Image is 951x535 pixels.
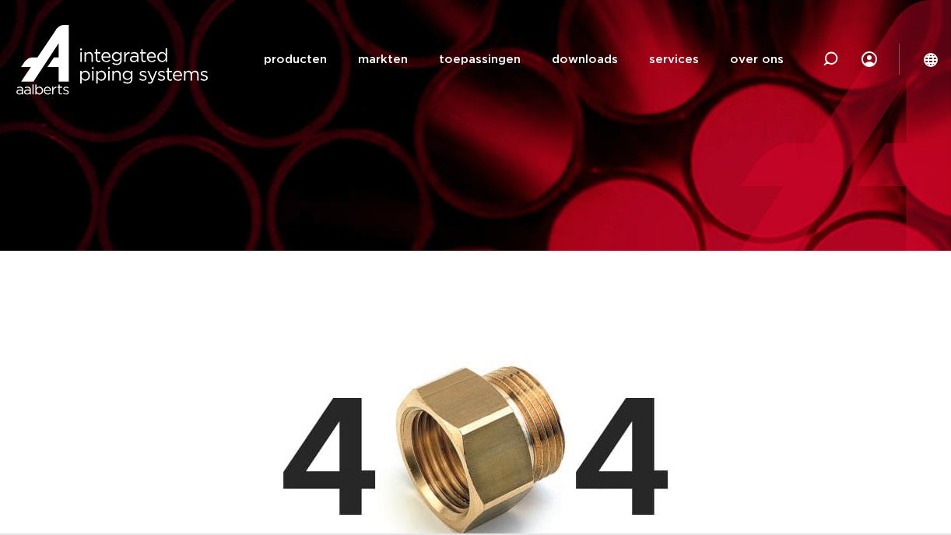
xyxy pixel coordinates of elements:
[862,28,877,91] div: my IPS
[552,28,618,91] a: downloads
[20,259,931,308] h1: Pagina niet gevonden
[264,28,327,91] a: producten
[358,28,408,91] a: markten
[439,28,521,91] a: toepassingen
[264,28,784,91] nav: Menu
[649,28,699,91] a: services
[730,28,784,91] a: over ons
